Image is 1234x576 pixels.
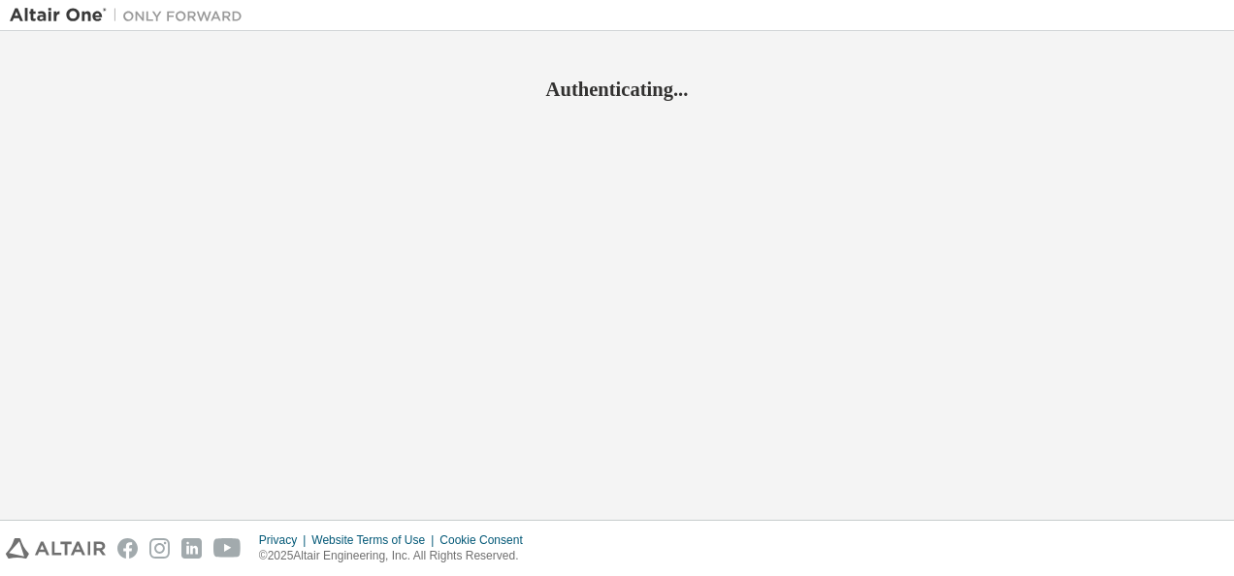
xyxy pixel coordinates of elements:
img: altair_logo.svg [6,538,106,559]
img: youtube.svg [213,538,242,559]
p: © 2025 Altair Engineering, Inc. All Rights Reserved. [259,548,535,564]
div: Privacy [259,532,311,548]
img: Altair One [10,6,252,25]
div: Website Terms of Use [311,532,439,548]
img: facebook.svg [117,538,138,559]
div: Cookie Consent [439,532,534,548]
img: instagram.svg [149,538,170,559]
img: linkedin.svg [181,538,202,559]
h2: Authenticating... [10,77,1224,102]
